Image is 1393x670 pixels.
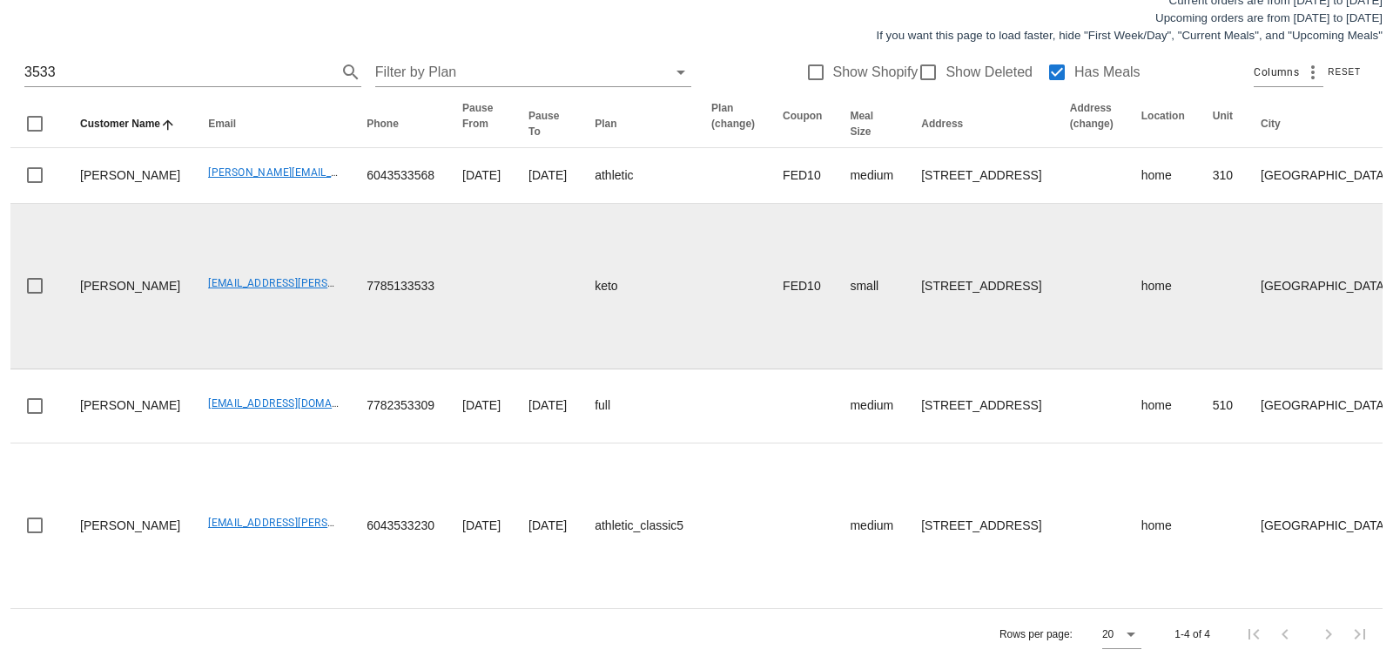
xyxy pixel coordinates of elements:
[1127,148,1199,204] td: home
[353,443,448,608] td: 6043533230
[581,204,697,369] td: keto
[769,100,836,148] th: Coupon: Not sorted. Activate to sort ascending.
[907,148,1055,204] td: [STREET_ADDRESS]
[375,58,691,86] div: Filter by Plan
[581,148,697,204] td: athletic
[907,204,1055,369] td: [STREET_ADDRESS]
[921,118,963,130] span: Address
[999,609,1141,660] div: Rows per page:
[353,100,448,148] th: Phone: Not sorted. Activate to sort ascending.
[907,100,1055,148] th: Address: Not sorted. Activate to sort ascending.
[1102,620,1141,648] div: 20Rows per page:
[80,118,160,130] span: Customer Name
[1327,67,1361,77] span: Reset
[208,517,465,529] a: [EMAIL_ADDRESS][PERSON_NAME][DOMAIN_NAME]
[1323,64,1369,81] button: Reset
[208,166,549,179] a: [PERSON_NAME][EMAIL_ADDRESS][PERSON_NAME][DOMAIN_NAME]
[783,110,822,122] span: Coupon
[1174,626,1210,642] div: 1-4 of 4
[1074,64,1141,81] label: Has Meals
[66,443,194,608] td: [PERSON_NAME]
[1127,204,1199,369] td: home
[907,369,1055,443] td: [STREET_ADDRESS]
[1127,100,1199,148] th: Location: Not sorted. Activate to sort ascending.
[595,118,616,130] span: Plan
[66,369,194,443] td: [PERSON_NAME]
[448,100,515,148] th: Pause From: Not sorted. Activate to sort ascending.
[208,118,236,130] span: Email
[945,64,1033,81] label: Show Deleted
[208,397,381,409] a: [EMAIL_ADDRESS][DOMAIN_NAME]
[515,369,581,443] td: [DATE]
[1199,148,1247,204] td: 310
[448,148,515,204] td: [DATE]
[1070,102,1114,130] span: Address (change)
[1102,626,1114,642] div: 20
[581,100,697,148] th: Plan: Not sorted. Activate to sort ascending.
[1199,100,1247,148] th: Unit: Not sorted. Activate to sort ascending.
[836,100,907,148] th: Meal Size: Not sorted. Activate to sort ascending.
[515,443,581,608] td: [DATE]
[353,369,448,443] td: 7782353309
[836,148,907,204] td: medium
[769,148,836,204] td: FED10
[66,148,194,204] td: [PERSON_NAME]
[367,118,399,130] span: Phone
[907,443,1055,608] td: [STREET_ADDRESS]
[1127,369,1199,443] td: home
[353,148,448,204] td: 6043533568
[1254,64,1299,81] span: Columns
[462,102,493,130] span: Pause From
[1254,58,1323,86] div: Columns
[208,277,465,289] a: [EMAIL_ADDRESS][PERSON_NAME][DOMAIN_NAME]
[528,110,559,138] span: Pause To
[66,100,194,148] th: Customer Name: Sorted ascending. Activate to sort descending.
[1261,118,1281,130] span: City
[836,443,907,608] td: medium
[515,148,581,204] td: [DATE]
[448,369,515,443] td: [DATE]
[1056,100,1127,148] th: Address (change): Not sorted. Activate to sort ascending.
[850,110,873,138] span: Meal Size
[697,100,769,148] th: Plan (change): Not sorted. Activate to sort ascending.
[1199,369,1247,443] td: 510
[66,204,194,369] td: [PERSON_NAME]
[836,204,907,369] td: small
[1141,110,1185,122] span: Location
[836,369,907,443] td: medium
[1213,110,1233,122] span: Unit
[353,204,448,369] td: 7785133533
[194,100,353,148] th: Email: Not sorted. Activate to sort ascending.
[711,102,755,130] span: Plan (change)
[833,64,919,81] label: Show Shopify
[581,369,697,443] td: full
[581,443,697,608] td: athletic_classic5
[448,443,515,608] td: [DATE]
[769,204,836,369] td: FED10
[515,100,581,148] th: Pause To: Not sorted. Activate to sort ascending.
[1127,443,1199,608] td: home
